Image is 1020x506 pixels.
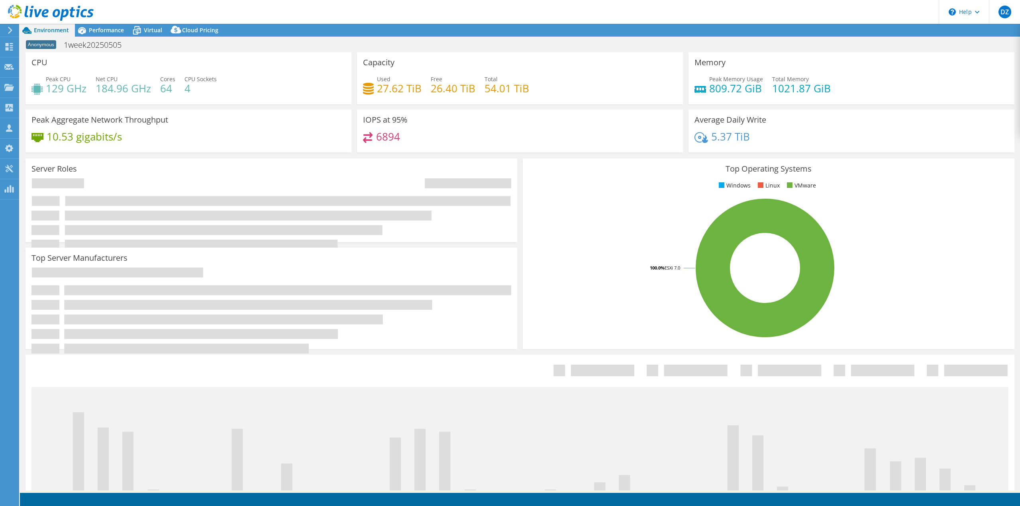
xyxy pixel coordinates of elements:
h4: 54.01 TiB [484,84,529,93]
span: Cores [160,75,175,83]
h3: Top Operating Systems [529,164,1008,173]
h4: 1021.87 GiB [772,84,831,93]
h3: Peak Aggregate Network Throughput [31,115,168,124]
span: Free [431,75,442,83]
h4: 129 GHz [46,84,86,93]
h3: Capacity [363,58,394,67]
h4: 26.40 TiB [431,84,475,93]
h4: 27.62 TiB [377,84,422,93]
h4: 809.72 GiB [709,84,763,93]
h3: Average Daily Write [694,115,766,124]
span: Cloud Pricing [182,26,218,34]
span: Environment [34,26,69,34]
span: Peak CPU [46,75,71,83]
li: Linux [756,181,780,190]
h3: Top Server Manufacturers [31,254,127,262]
span: Performance [89,26,124,34]
span: Total Memory [772,75,809,83]
li: Windows [717,181,751,190]
span: Used [377,75,390,83]
h4: 10.53 gigabits/s [47,132,122,141]
h3: IOPS at 95% [363,115,408,124]
h3: Memory [694,58,726,67]
h4: 184.96 GHz [96,84,151,93]
tspan: 100.0% [650,265,665,271]
tspan: ESXi 7.0 [665,265,680,271]
h4: 64 [160,84,175,93]
h4: 6894 [376,132,400,141]
span: Peak Memory Usage [709,75,763,83]
h4: 5.37 TiB [711,132,750,141]
span: Virtual [144,26,162,34]
span: Net CPU [96,75,118,83]
span: Total [484,75,498,83]
span: Anonymous [26,40,56,49]
h3: Server Roles [31,164,77,173]
h4: 4 [184,84,217,93]
span: DZ [998,6,1011,18]
li: VMware [785,181,816,190]
span: CPU Sockets [184,75,217,83]
svg: \n [949,8,956,16]
h3: CPU [31,58,47,67]
h1: 1week20250505 [60,41,134,49]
